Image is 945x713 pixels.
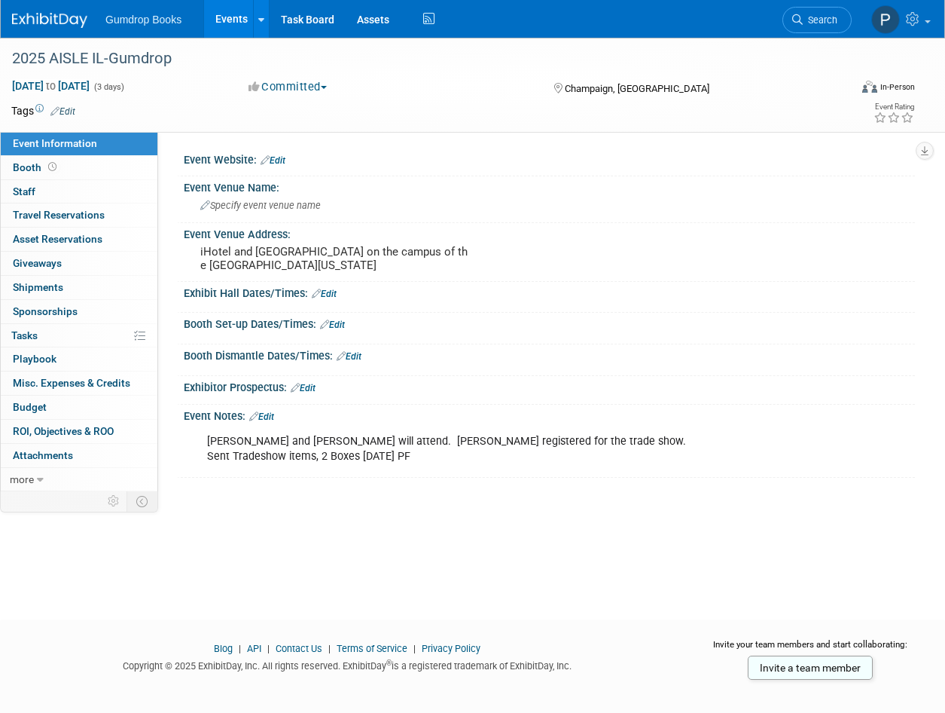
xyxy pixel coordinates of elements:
span: to [44,80,58,92]
span: | [325,643,334,654]
a: Asset Reservations [1,228,157,251]
a: Search [782,7,852,33]
span: Specify event venue name [200,200,321,211]
div: Copyright © 2025 ExhibitDay, Inc. All rights reserved. ExhibitDay is a registered trademark of Ex... [11,656,684,673]
a: Edit [249,412,274,422]
td: Toggle Event Tabs [127,491,158,511]
span: (3 days) [93,82,124,92]
div: Event Venue Address: [184,223,915,242]
span: Giveaways [13,257,62,269]
span: Attachments [13,449,73,461]
span: Gumdrop Books [105,14,181,26]
div: Event Rating [873,103,914,111]
img: Format-Inperson.png [862,81,877,93]
a: Shipments [1,276,157,299]
div: Booth Set-up Dates/Times: [184,313,915,332]
span: Booth not reserved yet [45,161,59,173]
div: In-Person [879,81,915,93]
span: | [410,643,419,654]
div: Event Venue Name: [184,176,915,195]
a: Booth [1,156,157,179]
a: Tasks [1,324,157,347]
a: Giveaways [1,252,157,275]
div: Event Format [783,78,915,101]
span: | [235,643,245,654]
a: Edit [312,289,337,299]
div: Exhibitor Prospectus: [184,376,915,396]
span: | [264,643,273,654]
td: Personalize Event Tab Strip [101,491,127,511]
a: Attachments [1,444,157,467]
span: Shipments [13,281,63,293]
img: Pam Fitzgerald [871,5,900,34]
a: Staff [1,180,157,203]
span: Tasks [11,329,38,341]
div: Event Notes: [184,405,915,424]
span: Misc. Expenses & Credits [13,377,130,389]
span: [DATE] [DATE] [11,79,90,93]
div: Invite your team members and start collaborating: [706,638,916,661]
div: [PERSON_NAME] and [PERSON_NAME] will attend. [PERSON_NAME] registered for the trade show. Sent Tr... [197,427,770,472]
a: Edit [291,383,316,393]
a: Contact Us [276,643,322,654]
a: Event Information [1,132,157,155]
a: Playbook [1,347,157,371]
a: Blog [214,643,233,654]
a: API [247,643,261,654]
td: Tags [11,103,75,118]
span: Playbook [13,353,56,365]
a: Sponsorships [1,300,157,323]
sup: ® [386,659,392,667]
a: Privacy Policy [422,643,480,654]
span: Sponsorships [13,305,78,317]
div: Exhibit Hall Dates/Times: [184,282,915,301]
a: Terms of Service [337,643,407,654]
div: Booth Dismantle Dates/Times: [184,344,915,364]
div: 2025 AISLE IL-Gumdrop [7,45,838,72]
a: Edit [261,155,285,166]
div: Event Website: [184,148,915,168]
a: ROI, Objectives & ROO [1,420,157,443]
a: Edit [50,106,75,117]
span: Staff [13,185,35,197]
a: Invite a team member [748,656,873,680]
span: Champaign, [GEOGRAPHIC_DATA] [565,83,709,94]
span: Travel Reservations [13,209,105,221]
span: more [10,473,34,485]
a: Travel Reservations [1,203,157,227]
img: ExhibitDay [12,13,87,28]
span: Budget [13,401,47,413]
span: Booth [13,161,59,173]
span: Asset Reservations [13,233,102,245]
a: Edit [320,320,345,330]
a: Misc. Expenses & Credits [1,372,157,395]
span: Event Information [13,137,97,149]
a: more [1,468,157,491]
pre: iHotel and [GEOGRAPHIC_DATA] on the campus of the [GEOGRAPHIC_DATA][US_STATE] [200,245,472,272]
a: Budget [1,396,157,419]
button: Committed [243,79,333,95]
span: ROI, Objectives & ROO [13,425,114,437]
a: Edit [337,351,361,362]
span: Search [803,14,837,26]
